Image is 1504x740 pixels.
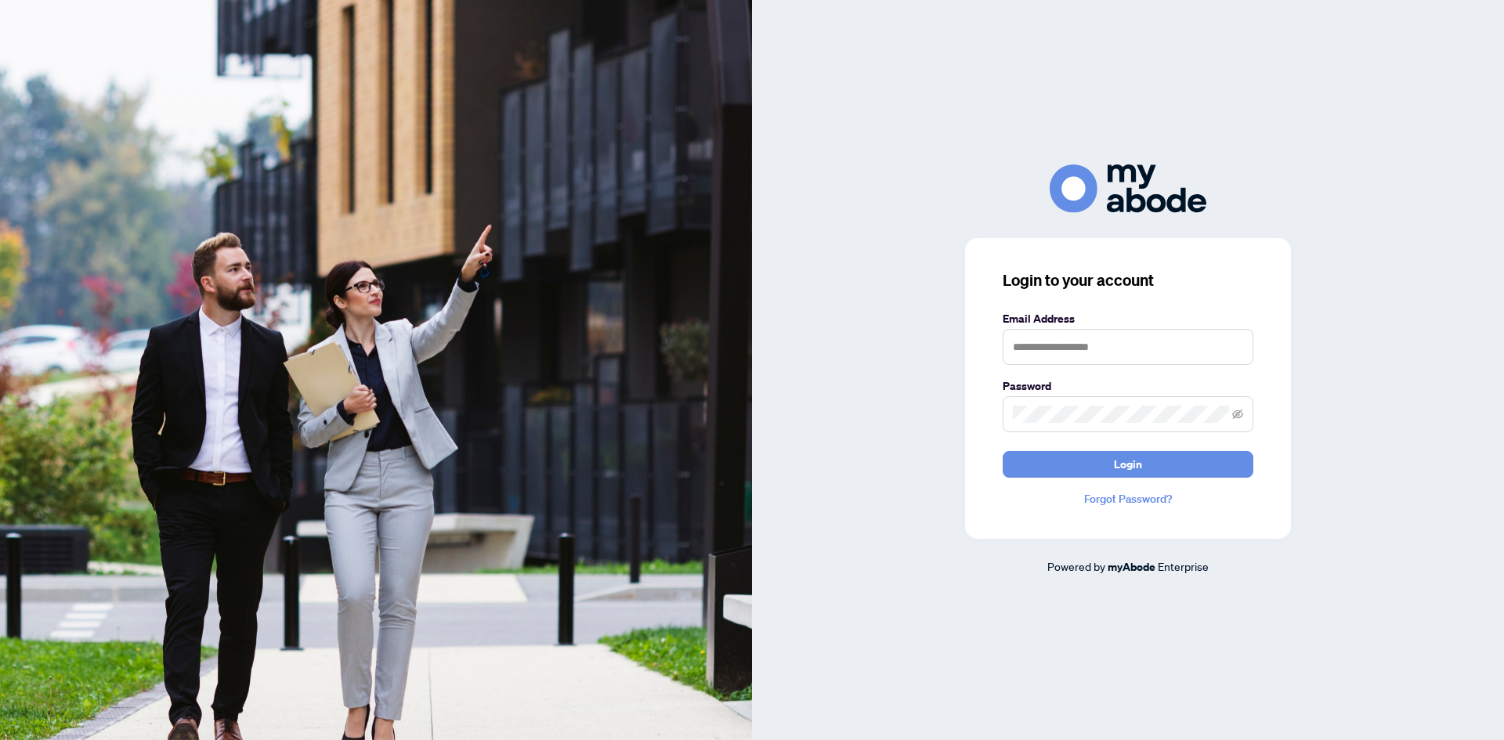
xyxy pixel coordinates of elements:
span: Enterprise [1158,559,1209,573]
span: eye-invisible [1232,409,1243,420]
h3: Login to your account [1003,269,1253,291]
label: Password [1003,377,1253,395]
span: Powered by [1047,559,1105,573]
a: myAbode [1108,558,1155,576]
a: Forgot Password? [1003,490,1253,507]
button: Login [1003,451,1253,478]
label: Email Address [1003,310,1253,327]
span: Login [1114,452,1142,477]
img: ma-logo [1050,164,1206,212]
